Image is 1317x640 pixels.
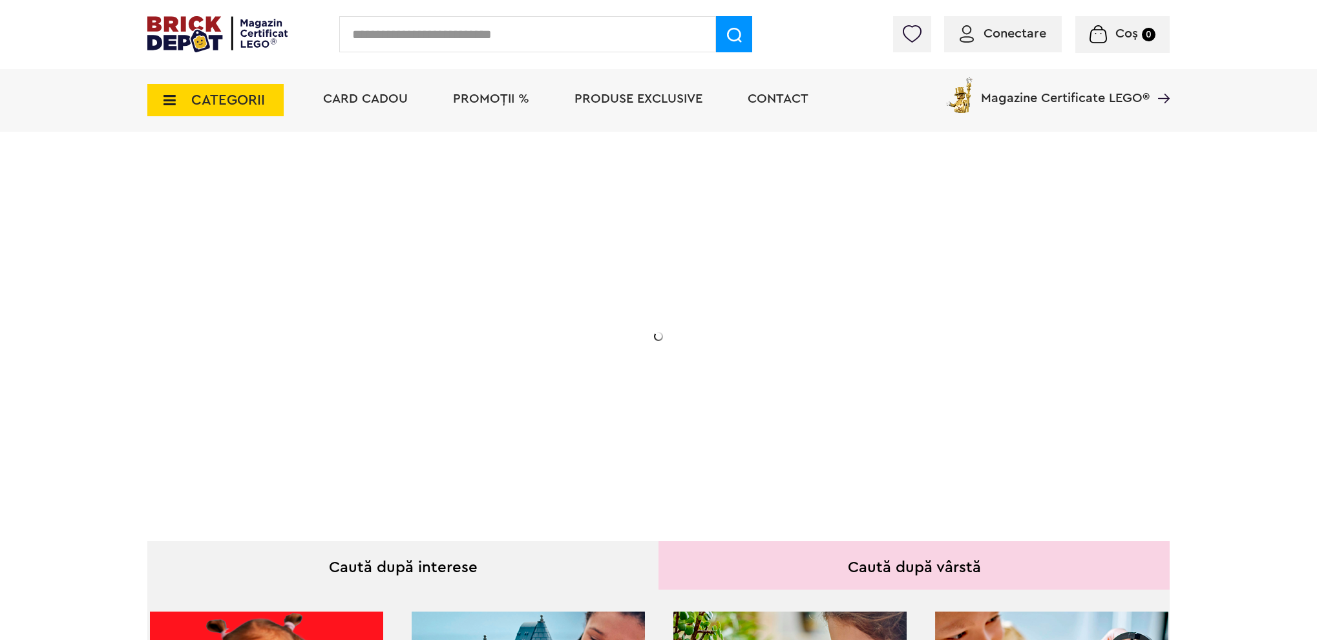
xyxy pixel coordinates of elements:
div: Caută după vârstă [658,541,1170,590]
small: 0 [1142,28,1155,41]
h2: Seria de sărbători: Fantomă luminoasă. Promoția este valabilă în perioada [DATE] - [DATE]. [239,320,498,374]
a: Conectare [960,27,1046,40]
a: Magazine Certificate LEGO® [1150,75,1170,88]
div: Caută după interese [147,541,658,590]
h1: Cadou VIP 40772 [239,260,498,307]
a: Card Cadou [323,92,408,105]
span: CATEGORII [191,93,265,107]
a: Produse exclusive [574,92,702,105]
a: Contact [748,92,808,105]
a: PROMOȚII % [453,92,529,105]
div: Află detalii [239,403,498,419]
span: Coș [1115,27,1138,40]
span: Conectare [984,27,1046,40]
span: Magazine Certificate LEGO® [981,75,1150,105]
